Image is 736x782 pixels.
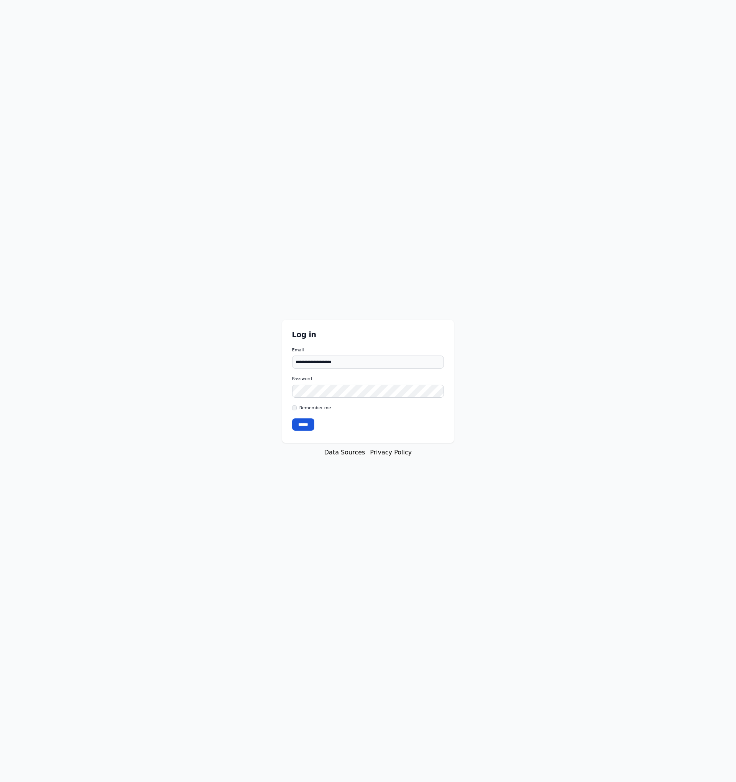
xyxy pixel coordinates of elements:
[292,376,444,382] label: Password
[299,405,331,411] label: Remember me
[292,330,444,340] h2: Log in
[292,347,444,353] label: Email
[324,449,365,456] a: Data Sources
[370,449,412,456] a: Privacy Policy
